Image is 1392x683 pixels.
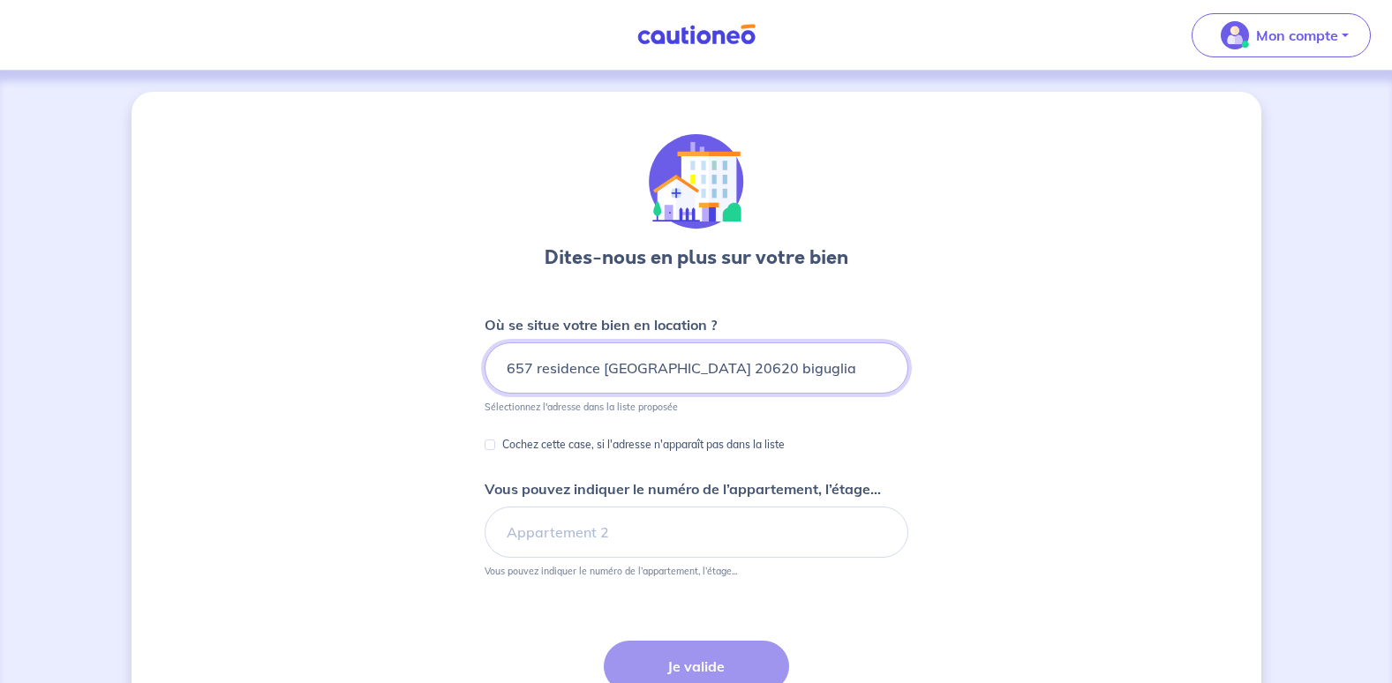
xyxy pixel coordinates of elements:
img: illu_account_valid_menu.svg [1221,21,1249,49]
p: Vous pouvez indiquer le numéro de l’appartement, l’étage... [485,478,881,499]
img: Cautioneo [630,24,763,46]
input: Appartement 2 [485,507,908,558]
h3: Dites-nous en plus sur votre bien [545,244,848,272]
p: Vous pouvez indiquer le numéro de l’appartement, l’étage... [485,565,737,577]
p: Où se situe votre bien en location ? [485,314,717,335]
p: Cochez cette case, si l'adresse n'apparaît pas dans la liste [502,434,785,455]
p: Mon compte [1256,25,1338,46]
button: illu_account_valid_menu.svgMon compte [1192,13,1371,57]
p: Sélectionnez l'adresse dans la liste proposée [485,401,678,413]
img: illu_houses.svg [649,134,744,229]
input: 2 rue de paris, 59000 lille [485,342,908,394]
